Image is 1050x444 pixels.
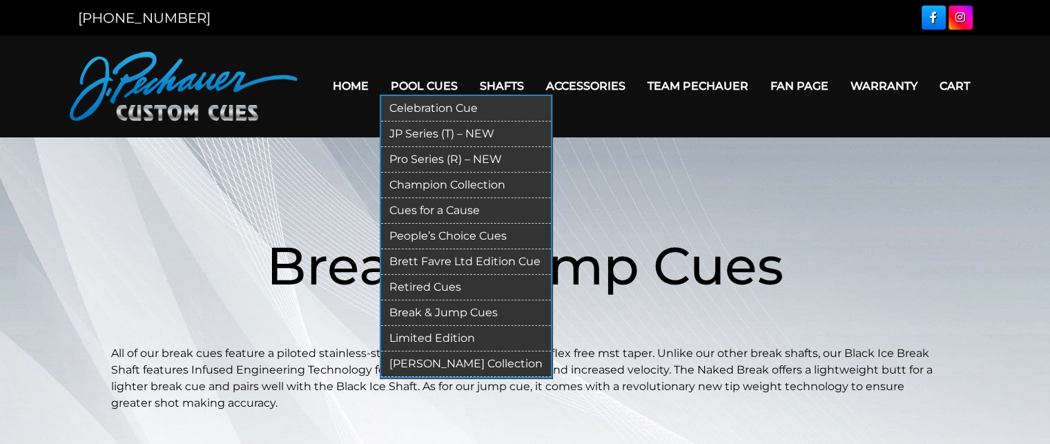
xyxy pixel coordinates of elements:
a: Limited Edition [381,326,551,351]
span: Break & Jump Cues [266,233,784,298]
p: All of our break cues feature a piloted stainless-steel joint, a C4+ break tip, and a flex free m... [111,345,940,412]
a: Break & Jump Cues [381,300,551,326]
a: Retired Cues [381,275,551,300]
a: Cues for a Cause [381,198,551,224]
a: Brett Favre Ltd Edition Cue [381,249,551,275]
a: Fan Page [759,68,839,104]
a: Celebration Cue [381,96,551,122]
a: Pool Cues [380,68,469,104]
a: Home [322,68,380,104]
a: Accessories [535,68,636,104]
a: Champion Collection [381,173,551,198]
a: People’s Choice Cues [381,224,551,249]
img: Pechauer Custom Cues [70,52,298,121]
a: Warranty [839,68,929,104]
a: [PERSON_NAME] Collection [381,351,551,377]
a: JP Series (T) – NEW [381,122,551,147]
a: Pro Series (R) – NEW [381,147,551,173]
a: Team Pechauer [636,68,759,104]
a: [PHONE_NUMBER] [78,10,211,26]
a: Shafts [469,68,535,104]
a: Cart [929,68,981,104]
